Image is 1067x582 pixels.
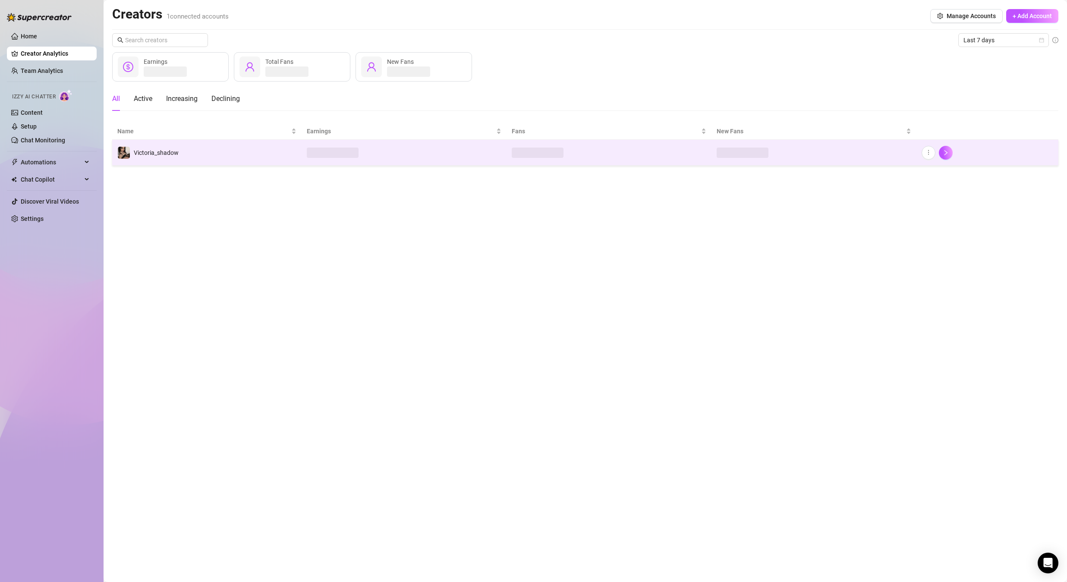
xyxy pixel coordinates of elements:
[21,173,82,186] span: Chat Copilot
[21,198,79,205] a: Discover Viral Videos
[1038,553,1058,573] div: Open Intercom Messenger
[7,13,72,22] img: logo-BBDzfeDw.svg
[144,58,167,65] span: Earnings
[59,89,72,102] img: AI Chatter
[21,109,43,116] a: Content
[930,9,1003,23] button: Manage Accounts
[112,94,120,104] div: All
[1039,38,1044,43] span: calendar
[937,13,943,19] span: setting
[134,149,179,156] span: Victoria_shadow
[123,62,133,72] span: dollar-circle
[947,13,996,19] span: Manage Accounts
[166,94,198,104] div: Increasing
[943,150,949,156] span: right
[265,58,293,65] span: Total Fans
[112,123,302,140] th: Name
[1013,13,1052,19] span: + Add Account
[21,215,44,222] a: Settings
[21,137,65,144] a: Chat Monitoring
[925,149,932,155] span: more
[134,94,152,104] div: Active
[117,37,123,43] span: search
[211,94,240,104] div: Declining
[21,33,37,40] a: Home
[963,34,1044,47] span: Last 7 days
[21,123,37,130] a: Setup
[302,123,507,140] th: Earnings
[125,35,196,45] input: Search creators
[21,47,90,60] a: Creator Analytics
[112,6,229,22] h2: Creators
[21,155,82,169] span: Automations
[21,67,63,74] a: Team Analytics
[12,93,56,101] span: Izzy AI Chatter
[245,62,255,72] span: user
[939,146,953,160] button: right
[717,126,904,136] span: New Fans
[387,58,414,65] span: New Fans
[117,126,290,136] span: Name
[1006,9,1058,23] button: + Add Account
[11,159,18,166] span: thunderbolt
[1052,37,1058,43] span: info-circle
[11,176,17,182] img: Chat Copilot
[711,123,916,140] th: New Fans
[307,126,494,136] span: Earnings
[167,13,229,20] span: 1 connected accounts
[507,123,711,140] th: Fans
[512,126,699,136] span: Fans
[366,62,377,72] span: user
[118,147,130,159] img: Victoria_shadow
